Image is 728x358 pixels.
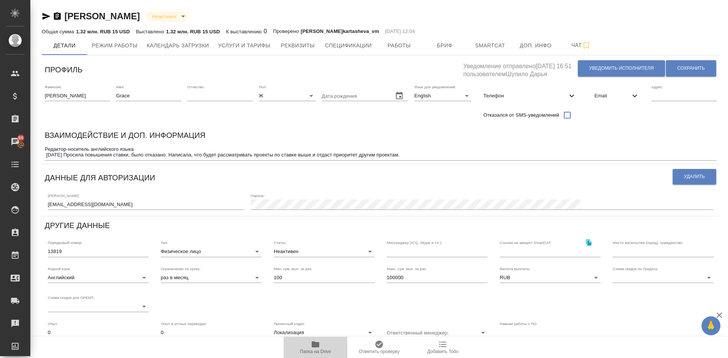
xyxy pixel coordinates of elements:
label: Валюта выплаты: [500,267,530,270]
span: Реквизиты [279,41,316,50]
div: раз в месяц [161,272,262,283]
h6: Взаимодействие и доп. информация [45,129,206,141]
p: 1.32 млн. RUB [76,29,112,34]
span: Спецификации [325,41,372,50]
label: Место жительства (город), гражданство: [613,241,683,245]
label: Навыки работы с ПО: [500,322,538,325]
label: Тип: [161,241,168,245]
h6: Профиль [45,64,83,76]
h5: Уведомление отправлено [DATE] 16:51 пользователем Шупило Дарья [463,58,577,78]
a: 86 [2,132,28,151]
label: Мессенджер (ICQ, Skype и т.п.): [387,241,442,245]
p: 15 USD [202,29,220,34]
label: Порядковый номер: [48,241,82,245]
label: Имя: [116,85,124,89]
p: [DATE] 12:04 [385,28,415,35]
span: Работы [381,41,417,50]
div: Физическое лицо [161,246,262,257]
label: Опыт: [48,322,58,325]
textarea: Редактор-носитель английского языка [DATE] Просила повышения ставки, было отказано. Написала, что... [45,146,717,158]
button: Скопировать ссылку [581,234,596,250]
div: Телефон [477,88,582,104]
label: Опыт в устных переводах: [161,322,207,325]
label: Отчество: [187,85,205,89]
span: Сохранить [677,65,705,72]
span: Детали [46,41,83,50]
span: Email [595,92,630,100]
p: Проверено [273,28,301,35]
p: 1.32 млн. RUB [166,29,202,34]
label: Макс. сум. вып. за раз: [387,267,427,270]
a: [PERSON_NAME] [64,11,140,21]
span: 86 [14,134,28,142]
label: Ограничение по сроку: [161,267,201,270]
span: Добавить Todo [427,349,458,354]
label: Пароль: [251,194,265,197]
p: Общая сумма [42,29,76,34]
span: 🙏 [704,318,717,334]
label: Мин. сум. вып. за раз: [274,267,312,270]
button: Open [365,327,375,338]
label: [PERSON_NAME]: [48,194,80,197]
span: Услуги и тарифы [218,41,270,50]
p: [PERSON_NAME]kartasheva_vm [301,28,379,35]
span: Удалить [684,174,705,180]
span: Smartcat [472,41,508,50]
button: Сохранить [666,60,716,77]
button: 🙏 [701,316,720,335]
label: Схема скидок для GPEMT: [48,296,94,300]
label: Фамилия: [45,85,62,89]
label: Язык для уведомлений: [414,85,456,89]
p: К выставлению [226,29,264,34]
label: Статус: [274,241,287,245]
label: Схема скидок по Традосу: [613,267,658,270]
span: Календарь загрузки [147,41,209,50]
div: Неактивен [146,11,188,22]
button: Скопировать ссылку [53,12,62,21]
span: Папка на Drive [300,349,331,354]
button: Папка на Drive [284,337,347,358]
div: 0 [226,27,267,36]
h6: Данные для авторизации [45,172,155,184]
button: Удалить [673,169,716,184]
h6: Другие данные [45,219,110,231]
label: Ссылка на аккаунт SmartCAT: [500,241,552,245]
div: Английский [48,272,149,283]
div: Email [588,88,645,104]
label: Адрес: [651,85,663,89]
button: Уведомить исполнителя [578,60,665,77]
button: Неактивен [150,13,179,20]
span: Уведомить исполнителя [589,65,654,72]
button: Отметить проверку [347,337,411,358]
button: Open [478,327,488,338]
span: Бриф [427,41,463,50]
div: Неактивен [274,246,375,257]
div: English [414,91,471,101]
span: Чат [563,41,599,50]
button: Добавить Todo [411,337,475,358]
svg: Подписаться [582,41,591,50]
div: RUB [500,272,601,283]
button: Скопировать ссылку для ЯМессенджера [42,12,51,21]
div: Ж [259,91,316,101]
span: Отказался от SMS-уведомлений [483,111,559,119]
p: Выставлено [136,29,166,34]
label: Пол: [259,85,267,89]
label: Родной язык: [48,267,71,270]
span: Доп. инфо [518,41,554,50]
span: Режим работы [92,41,138,50]
label: Проектный отдел: [274,322,305,325]
p: 15 USD [112,29,130,34]
span: Отметить проверку [359,349,399,354]
span: Телефон [483,92,567,100]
